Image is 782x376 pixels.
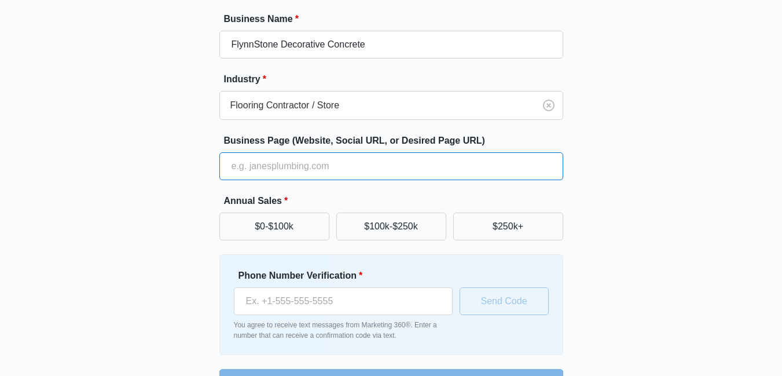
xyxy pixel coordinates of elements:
[219,152,563,180] input: e.g. janesplumbing.com
[219,31,563,59] input: e.g. Jane's Plumbing
[336,213,446,240] button: $100k-$250k
[234,320,453,341] p: You agree to receive text messages from Marketing 360®. Enter a number that can receive a confirm...
[238,269,457,283] label: Phone Number Verification
[224,72,568,86] label: Industry
[224,194,568,208] label: Annual Sales
[234,287,453,315] input: Ex. +1-555-555-5555
[453,213,563,240] button: $250k+
[224,134,568,148] label: Business Page (Website, Social URL, or Desired Page URL)
[219,213,329,240] button: $0-$100k
[539,96,558,115] button: Clear
[224,12,568,26] label: Business Name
